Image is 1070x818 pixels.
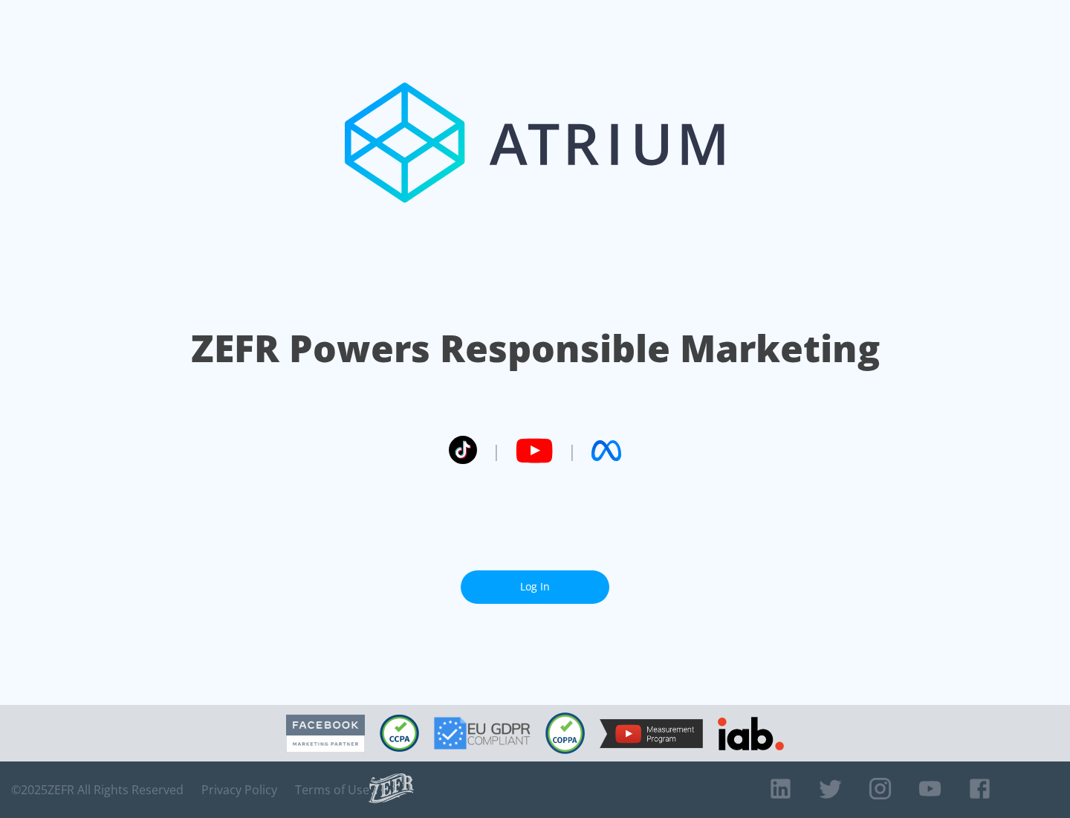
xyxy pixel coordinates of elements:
h1: ZEFR Powers Responsible Marketing [191,323,880,374]
img: YouTube Measurement Program [600,719,703,748]
span: | [492,439,501,462]
img: GDPR Compliant [434,717,531,750]
span: | [568,439,577,462]
img: COPPA Compliant [545,712,585,754]
img: IAB [718,717,784,750]
a: Privacy Policy [201,782,277,797]
img: CCPA Compliant [380,715,419,752]
a: Log In [461,570,609,604]
span: © 2025 ZEFR All Rights Reserved [11,782,184,797]
a: Terms of Use [295,782,369,797]
img: Facebook Marketing Partner [286,715,365,753]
